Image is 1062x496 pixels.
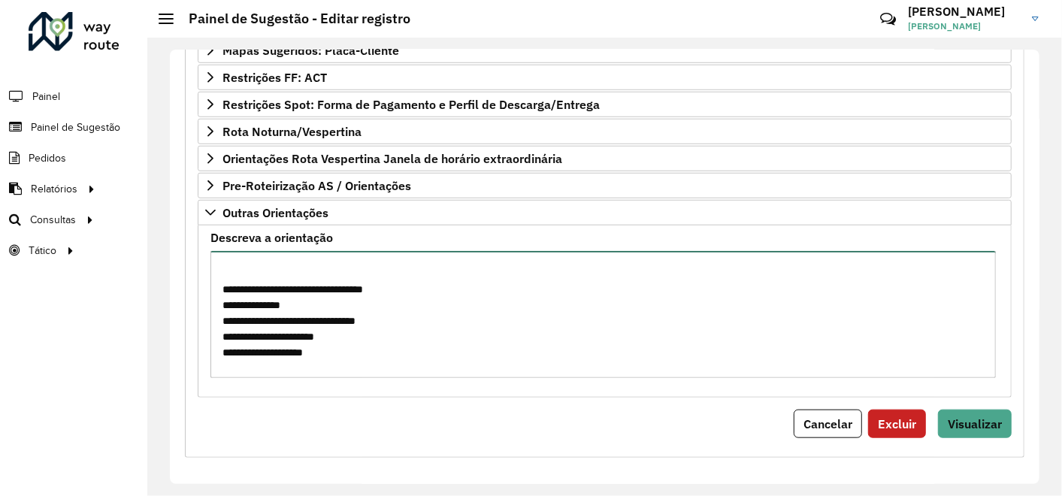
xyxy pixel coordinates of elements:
span: Visualizar [948,416,1002,431]
span: [PERSON_NAME] [908,20,1021,33]
a: Orientações Rota Vespertina Janela de horário extraordinária [198,146,1012,171]
a: Outras Orientações [198,200,1012,225]
a: Contato Rápido [872,3,904,35]
a: Rota Noturna/Vespertina [198,119,1012,144]
span: Mapas Sugeridos: Placa-Cliente [222,44,399,56]
span: Tático [29,243,56,259]
h2: Painel de Sugestão - Editar registro [174,11,410,27]
a: Pre-Roteirização AS / Orientações [198,173,1012,198]
span: Consultas [30,212,76,228]
button: Visualizar [938,410,1012,438]
a: Mapas Sugeridos: Placa-Cliente [198,38,1012,63]
h3: [PERSON_NAME] [908,5,1021,19]
a: Restrições FF: ACT [198,65,1012,90]
span: Pre-Roteirização AS / Orientações [222,180,411,192]
span: Orientações Rota Vespertina Janela de horário extraordinária [222,153,562,165]
span: Relatórios [31,181,77,197]
span: Rota Noturna/Vespertina [222,126,362,138]
label: Descreva a orientação [210,228,333,246]
button: Cancelar [794,410,862,438]
span: Painel [32,89,60,104]
span: Painel de Sugestão [31,119,120,135]
span: Outras Orientações [222,207,328,219]
button: Excluir [868,410,926,438]
span: Excluir [878,416,916,431]
span: Restrições Spot: Forma de Pagamento e Perfil de Descarga/Entrega [222,98,600,110]
span: Restrições FF: ACT [222,71,327,83]
a: Restrições Spot: Forma de Pagamento e Perfil de Descarga/Entrega [198,92,1012,117]
span: Cancelar [803,416,852,431]
div: Outras Orientações [198,225,1012,398]
span: Pedidos [29,150,66,166]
